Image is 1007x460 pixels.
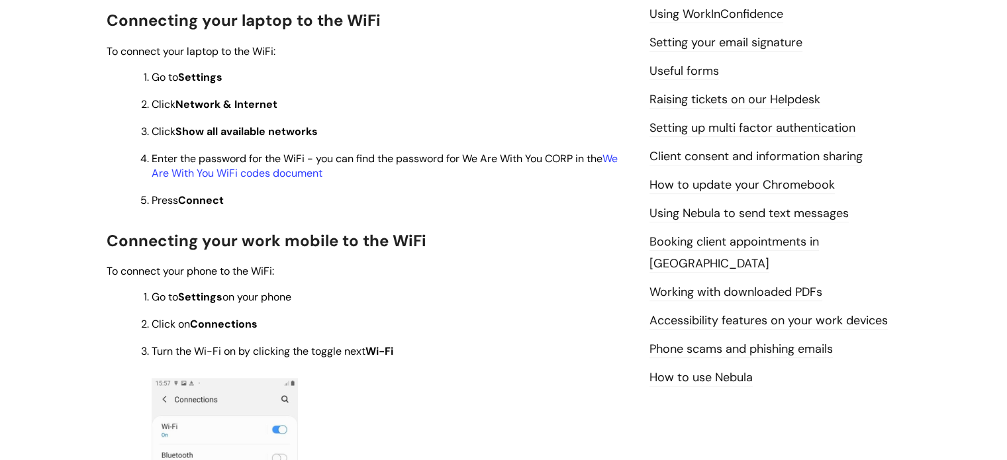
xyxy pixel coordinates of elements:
[152,124,318,138] span: Click
[365,344,393,358] strong: Wi-Fi
[107,44,275,58] span: To connect your laptop to the WiFi:
[649,205,849,222] a: Using Nebula to send text messages
[649,341,833,358] a: Phone scams and phishing emails
[107,10,381,30] span: Connecting your laptop to the WiFi
[152,290,291,304] span: Go to on your phone
[152,152,618,180] span: Enter the password for the WiFi - you can find the password for We Are With You CORP in the
[190,317,258,331] strong: Connections
[649,148,863,165] a: Client consent and information sharing
[649,369,753,387] a: How to use Nebula
[175,97,277,111] strong: Network & Internet
[107,230,426,251] span: Connecting your work mobile to the WiFi
[649,34,802,52] a: Setting your email signature
[649,284,822,301] a: Working with downloaded PDFs
[107,264,274,278] span: To connect your phone to the WiFi:
[178,290,222,304] strong: Settings
[178,193,224,207] strong: Connect
[152,152,618,180] a: We Are With You WiFi codes document
[178,70,222,84] strong: Settings
[152,97,277,111] span: Click
[152,193,224,207] span: Press
[649,120,855,137] a: Setting up multi factor authentication
[649,6,783,23] a: Using WorkInConfidence
[649,63,719,80] a: Useful forms
[649,312,888,330] a: Accessibility features on your work devices
[649,177,835,194] a: How to update your Chromebook
[175,124,318,138] strong: Show all available networks
[152,344,393,358] span: Turn the Wi-Fi on by clicking the toggle next
[152,70,222,84] span: Go to
[152,317,258,331] span: Click on
[649,234,819,272] a: Booking client appointments in [GEOGRAPHIC_DATA]
[649,91,820,109] a: Raising tickets on our Helpdesk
